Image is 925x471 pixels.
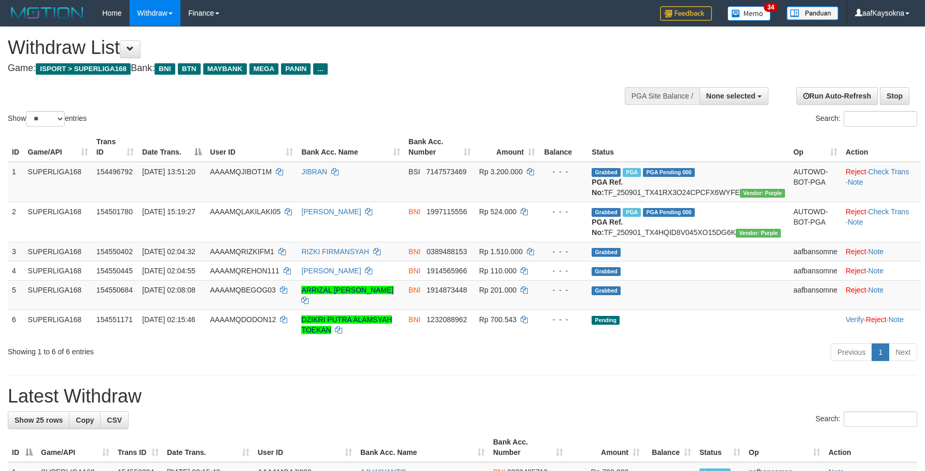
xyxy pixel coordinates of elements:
[8,386,917,407] h1: Latest Withdraw
[842,202,921,242] td: · ·
[643,168,695,177] span: PGA Pending
[142,286,195,294] span: [DATE] 02:08:08
[592,248,621,257] span: Grabbed
[846,247,866,256] a: Reject
[848,218,863,226] a: Note
[592,267,621,276] span: Grabbed
[592,168,621,177] span: Grabbed
[592,286,621,295] span: Grabbed
[210,247,274,256] span: AAAAMQRIZKIFM1
[301,247,369,256] a: RIZKI FIRMANSYAH
[301,207,361,216] a: [PERSON_NAME]
[623,168,641,177] span: Marked by aafsoumeymey
[866,315,887,324] a: Reject
[592,178,623,197] b: PGA Ref. No:
[846,207,866,216] a: Reject
[114,433,163,462] th: Trans ID: activate to sort column ascending
[868,168,909,176] a: Check Trans
[489,433,567,462] th: Bank Acc. Number: activate to sort column ascending
[142,267,195,275] span: [DATE] 02:04:55
[24,242,92,261] td: SUPERLIGA168
[8,63,606,74] h4: Game: Bank:
[210,168,272,176] span: AAAAMQJIBOT1M
[479,315,516,324] span: Rp 700.543
[543,167,583,177] div: - - -
[643,208,695,217] span: PGA Pending
[210,267,279,275] span: AAAAMQREHON111
[567,433,644,462] th: Amount: activate to sort column ascending
[592,218,623,237] b: PGA Ref. No:
[816,111,917,127] label: Search:
[8,242,24,261] td: 3
[92,132,138,162] th: Trans ID: activate to sort column ascending
[96,267,133,275] span: 154550445
[210,207,281,216] span: AAAAMQLAKILAKI05
[24,310,92,339] td: SUPERLIGA168
[142,315,195,324] span: [DATE] 02:15:46
[543,285,583,295] div: - - -
[8,162,24,202] td: 1
[26,111,65,127] select: Showentries
[868,207,909,216] a: Check Trans
[479,286,516,294] span: Rp 201.000
[210,315,276,324] span: AAAAMQDODON12
[842,162,921,202] td: · ·
[872,343,889,361] a: 1
[644,433,695,462] th: Balance: activate to sort column ascending
[789,162,842,202] td: AUTOWD-BOT-PGA
[138,132,206,162] th: Date Trans.: activate to sort column descending
[37,433,114,462] th: Game/API: activate to sort column ascending
[96,247,133,256] span: 154550402
[842,242,921,261] td: ·
[789,280,842,310] td: aafbansomne
[249,63,279,75] span: MEGA
[831,343,872,361] a: Previous
[846,267,866,275] a: Reject
[301,168,327,176] a: JIBRAN
[543,246,583,257] div: - - -
[479,267,516,275] span: Rp 110.000
[844,111,917,127] input: Search:
[142,247,195,256] span: [DATE] 02:04:32
[301,267,361,275] a: [PERSON_NAME]
[796,87,878,105] a: Run Auto-Refresh
[846,286,866,294] a: Reject
[427,267,467,275] span: Copy 1914565966 to clipboard
[96,315,133,324] span: 154551171
[24,261,92,280] td: SUPERLIGA168
[740,189,785,198] span: Vendor URL: https://trx4.1velocity.biz
[727,6,771,21] img: Button%20Memo.svg
[846,315,864,324] a: Verify
[868,267,884,275] a: Note
[8,411,69,429] a: Show 25 rows
[842,280,921,310] td: ·
[824,433,917,462] th: Action
[789,242,842,261] td: aafbansomne
[706,92,755,100] span: None selected
[625,87,699,105] div: PGA Site Balance /
[301,315,392,334] a: DZIKRI PUTRA ALAMSYAH TOEKAN
[479,207,516,216] span: Rp 524.000
[844,411,917,427] input: Search:
[8,111,87,127] label: Show entries
[427,315,467,324] span: Copy 1232088962 to clipboard
[142,207,195,216] span: [DATE] 15:19:27
[210,286,276,294] span: AAAAMQBEGOG03
[888,315,904,324] a: Note
[404,132,475,162] th: Bank Acc. Number: activate to sort column ascending
[409,168,421,176] span: BSI
[96,286,133,294] span: 154550684
[24,162,92,202] td: SUPERLIGA168
[313,63,327,75] span: ...
[15,416,63,424] span: Show 25 rows
[539,132,587,162] th: Balance
[745,433,824,462] th: Op: activate to sort column ascending
[24,132,92,162] th: Game/API: activate to sort column ascending
[155,63,175,75] span: BNI
[592,208,621,217] span: Grabbed
[301,286,394,294] a: ARRIZAL [PERSON_NAME]
[281,63,311,75] span: PANIN
[24,280,92,310] td: SUPERLIGA168
[543,266,583,276] div: - - -
[409,315,421,324] span: BNI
